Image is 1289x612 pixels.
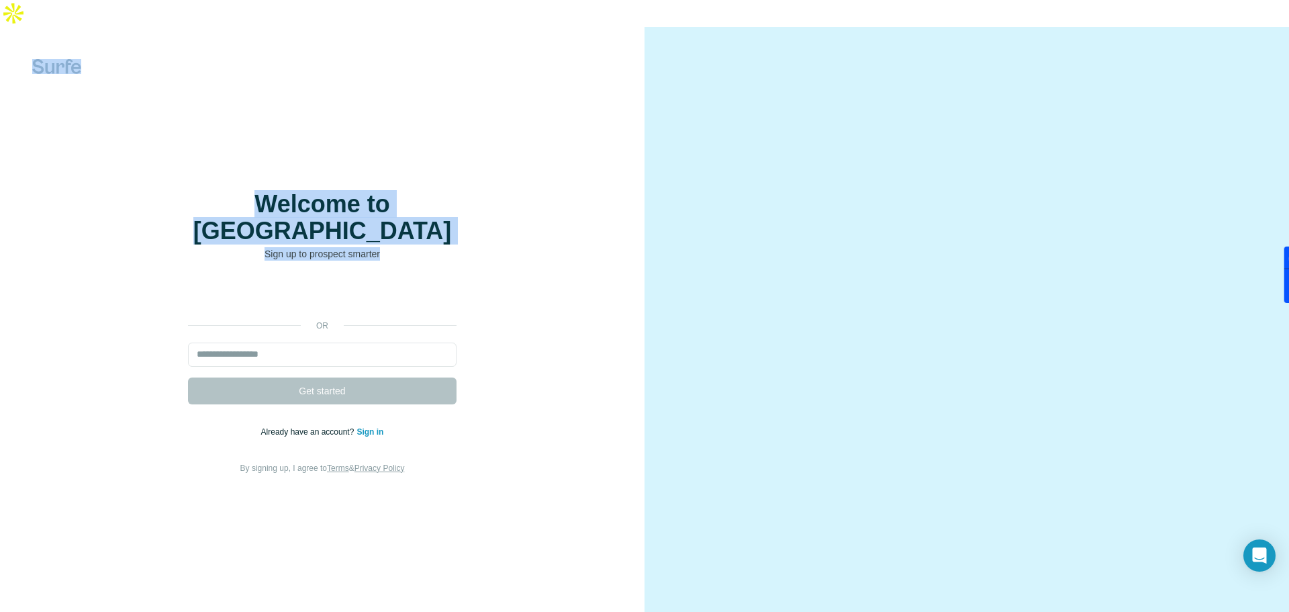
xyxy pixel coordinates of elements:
[356,427,383,437] a: Sign in
[188,247,457,261] p: Sign up to prospect smarter
[301,320,344,332] p: or
[240,464,405,473] span: By signing up, I agree to &
[354,464,405,473] a: Privacy Policy
[1243,539,1276,572] div: Open Intercom Messenger
[32,59,81,74] img: Surfe's logo
[261,427,357,437] span: Already have an account?
[327,464,349,473] a: Terms
[181,281,463,310] iframe: Schaltfläche „Über Google anmelden“
[188,191,457,245] h1: Welcome to [GEOGRAPHIC_DATA]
